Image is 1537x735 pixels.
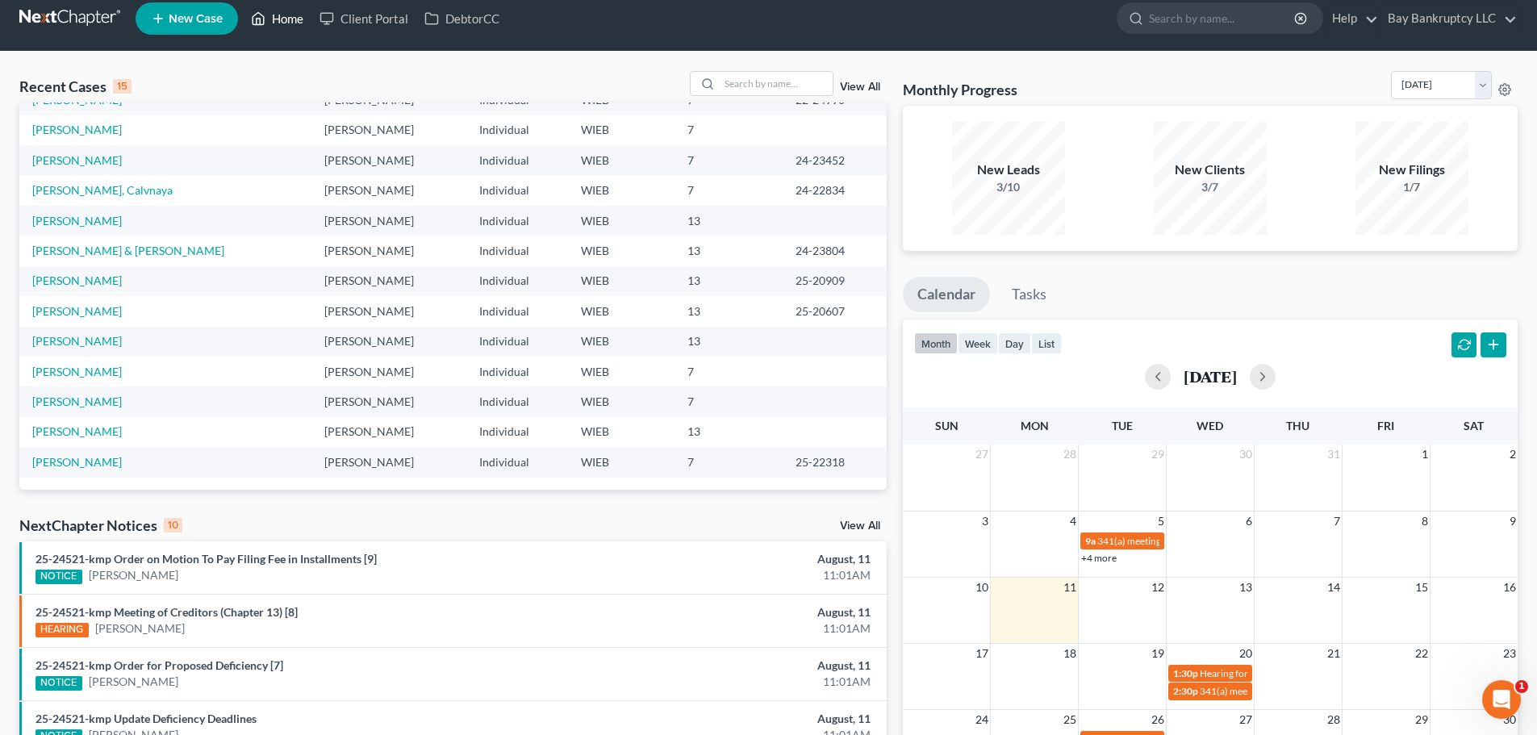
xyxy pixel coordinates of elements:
div: HEARING [36,623,89,637]
div: 3/7 [1154,179,1267,195]
span: 1 [1420,445,1430,464]
td: [PERSON_NAME] [311,236,466,265]
a: Help [1324,4,1378,33]
div: New Clients [1154,161,1267,179]
td: WIEB [568,447,675,477]
div: NOTICE [36,570,82,584]
td: WIEB [568,175,675,205]
td: [PERSON_NAME] [311,296,466,326]
span: 5 [1156,512,1166,531]
a: [PERSON_NAME] [32,93,122,106]
a: [PERSON_NAME] [32,365,122,378]
span: 27 [974,445,990,464]
div: August, 11 [603,711,871,727]
input: Search by name... [720,72,833,95]
td: 7 [675,386,783,416]
span: 4 [1068,512,1078,531]
span: 28 [1326,710,1342,729]
span: 14 [1326,578,1342,597]
td: 13 [675,236,783,265]
span: 6 [1244,512,1254,531]
span: Hearing for [PERSON_NAME] & [PERSON_NAME] [1200,667,1411,679]
span: 9a [1085,535,1096,547]
a: 25-24521-kmp Meeting of Creditors (Chapter 13) [8] [36,605,298,619]
span: 29 [1150,445,1166,464]
a: +4 more [1081,552,1117,564]
span: 2 [1508,445,1518,464]
div: 11:01AM [603,620,871,637]
span: 341(a) meeting for [PERSON_NAME] [1097,535,1253,547]
td: 25-20909 [783,266,887,296]
td: [PERSON_NAME] [311,447,466,477]
td: 7 [675,447,783,477]
a: Tasks [997,277,1061,312]
div: NOTICE [36,676,82,691]
span: Sun [935,419,959,432]
span: 10 [974,578,990,597]
a: 25-24521-kmp Update Deficiency Deadlines [36,712,257,725]
span: 29 [1414,710,1430,729]
a: [PERSON_NAME] [32,395,122,408]
div: New Leads [952,161,1065,179]
span: 9 [1508,512,1518,531]
td: [PERSON_NAME] [311,266,466,296]
h3: Monthly Progress [903,80,1017,99]
td: [PERSON_NAME] [311,386,466,416]
a: [PERSON_NAME] [32,123,122,136]
span: 30 [1501,710,1518,729]
a: View All [840,81,880,93]
td: WIEB [568,386,675,416]
td: [PERSON_NAME] [311,145,466,175]
span: 13 [1238,578,1254,597]
span: 28 [1062,445,1078,464]
h2: [DATE] [1184,368,1237,385]
span: 11 [1062,578,1078,597]
td: 7 [675,145,783,175]
td: 7 [675,115,783,145]
div: 11:01AM [603,674,871,690]
span: 1:30p [1173,667,1198,679]
div: NextChapter Notices [19,516,182,535]
div: August, 11 [603,604,871,620]
span: 30 [1238,445,1254,464]
div: 11:01AM [603,567,871,583]
td: 25-20607 [783,296,887,326]
a: [PERSON_NAME] [95,620,185,637]
td: 13 [675,327,783,357]
td: Individual [466,417,568,447]
button: day [998,332,1031,354]
td: 13 [675,417,783,447]
span: 1 [1515,680,1528,693]
span: 19 [1150,644,1166,663]
td: 25-22318 [783,447,887,477]
td: Individual [466,357,568,386]
td: Individual [466,175,568,205]
td: 13 [675,296,783,326]
span: Thu [1286,419,1309,432]
span: 26 [1150,710,1166,729]
span: 27 [1238,710,1254,729]
span: 341(a) meeting for [PERSON_NAME] & [PERSON_NAME] [1200,685,1441,697]
span: 31 [1326,445,1342,464]
div: August, 11 [603,551,871,567]
span: 20 [1238,644,1254,663]
button: list [1031,332,1062,354]
button: month [914,332,958,354]
td: WIEB [568,327,675,357]
span: 18 [1062,644,1078,663]
a: Client Portal [311,4,416,33]
td: Individual [466,206,568,236]
td: Individual [466,327,568,357]
td: 13 [675,266,783,296]
a: [PERSON_NAME] [32,455,122,469]
a: Calendar [903,277,990,312]
td: WIEB [568,357,675,386]
a: View All [840,520,880,532]
span: 12 [1150,578,1166,597]
td: Individual [466,145,568,175]
td: [PERSON_NAME] [311,357,466,386]
a: [PERSON_NAME] [32,424,122,438]
a: [PERSON_NAME] [32,274,122,287]
span: 8 [1420,512,1430,531]
a: [PERSON_NAME] [32,153,122,167]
